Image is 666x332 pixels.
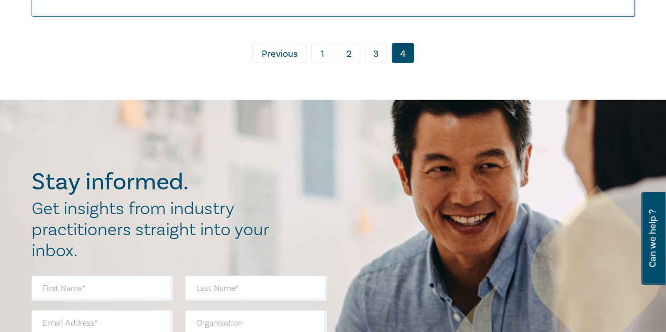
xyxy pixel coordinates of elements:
[392,43,414,63] a: 4
[338,43,360,63] a: 2
[311,43,333,63] a: 1
[32,276,173,301] input: First Name*
[648,198,658,278] span: Can we help ?
[252,43,306,63] a: Previous
[32,168,280,196] h2: Stay informed.
[32,198,280,261] h2: Get insights from industry practitioners straight into your inbox.
[365,43,387,63] a: 3
[262,47,297,61] span: Previous
[185,276,327,301] input: Last Name*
